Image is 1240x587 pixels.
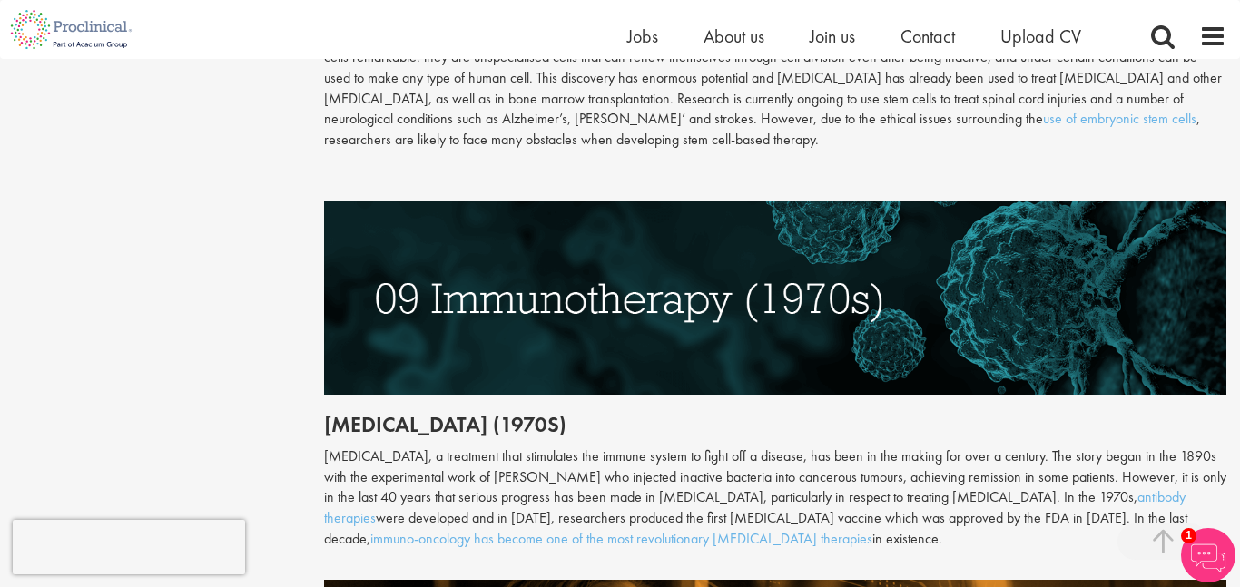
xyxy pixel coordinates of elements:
a: immuno-oncology has become one of the most revolutionary [MEDICAL_DATA] therapies [370,529,872,548]
span: 1 [1181,528,1196,543]
div: [MEDICAL_DATA], a treatment that stimulates the immune system to fight off a disease, has been in... [324,446,1227,550]
a: antibody therapies [324,487,1186,527]
a: About us [704,24,764,48]
a: Contact [900,24,955,48]
iframe: reCAPTCHA [13,520,245,574]
a: Upload CV [1000,24,1081,48]
h2: [MEDICAL_DATA] (1970s) [324,413,1227,436]
img: Chatbot [1181,528,1235,582]
a: Jobs [627,24,658,48]
p: The incredible potential of stem cells was discovered in the late 1970s, when they were found ins... [324,26,1227,151]
a: use of embryonic stem cells [1043,109,1196,128]
a: Join us [810,24,855,48]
